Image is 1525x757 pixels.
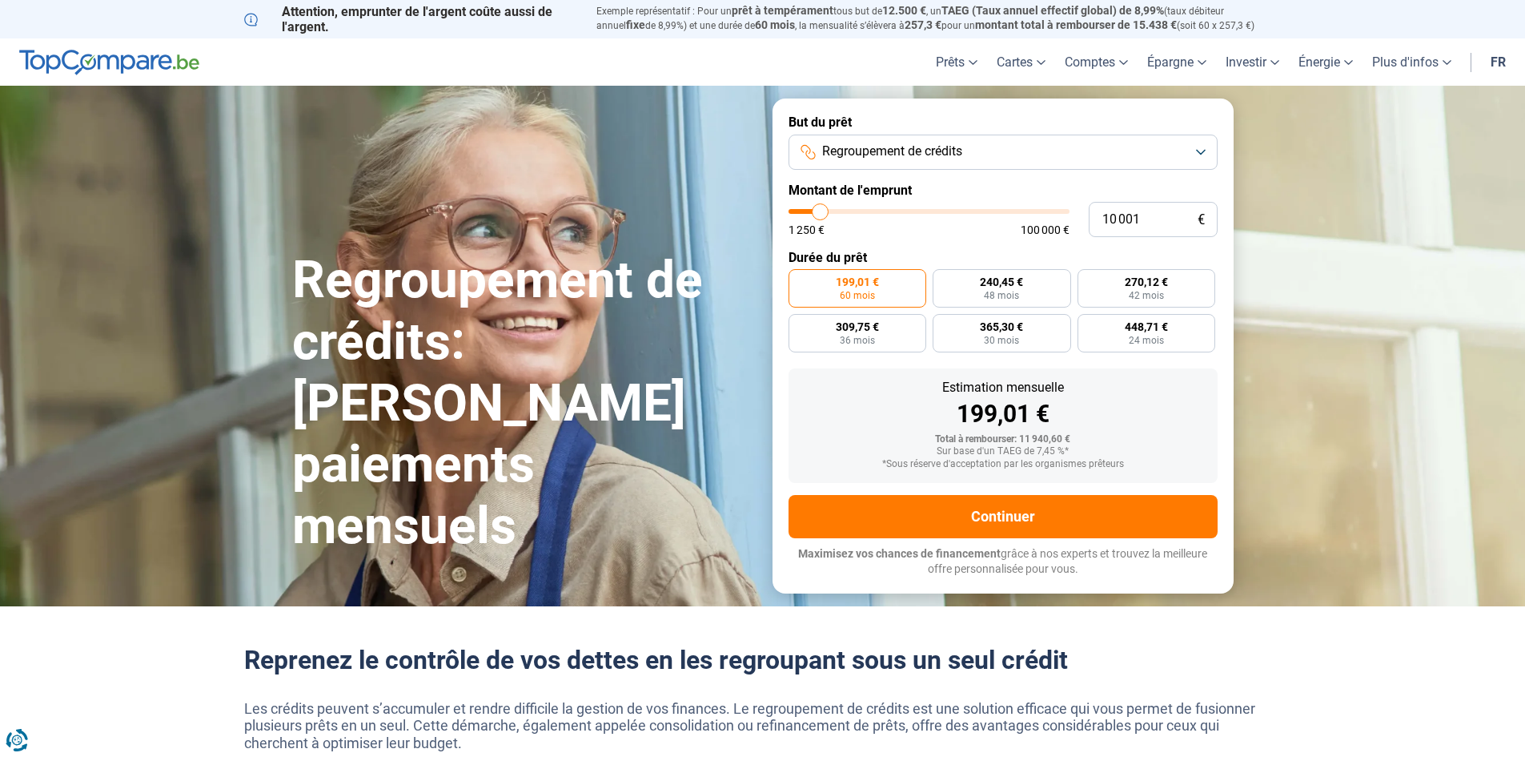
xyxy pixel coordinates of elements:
span: Regroupement de crédits [822,143,962,160]
span: 240,45 € [980,276,1023,288]
span: fixe [626,18,645,31]
img: TopCompare [19,50,199,75]
span: TAEG (Taux annuel effectif global) de 8,99% [941,4,1164,17]
a: Énergie [1289,38,1362,86]
span: 30 mois [984,336,1019,345]
label: But du prêt [789,115,1218,130]
span: 42 mois [1129,291,1164,300]
span: 60 mois [755,18,795,31]
p: Exemple représentatif : Pour un tous but de , un (taux débiteur annuel de 8,99%) et une durée de ... [596,4,1282,33]
span: 12.500 € [882,4,926,17]
span: 36 mois [840,336,875,345]
p: grâce à nos experts et trouvez la meilleure offre personnalisée pour vous. [789,546,1218,578]
a: fr [1481,38,1515,86]
label: Montant de l'emprunt [789,183,1218,198]
span: 309,75 € [836,321,879,332]
div: Sur base d'un TAEG de 7,45 %* [801,446,1205,457]
span: prêt à tempérament [732,4,833,17]
p: Attention, emprunter de l'argent coûte aussi de l'argent. [244,4,577,34]
button: Continuer [789,495,1218,538]
span: 1 250 € [789,224,825,236]
span: 60 mois [840,291,875,300]
span: 199,01 € [836,276,879,288]
button: Regroupement de crédits [789,135,1218,170]
span: 48 mois [984,291,1019,300]
a: Épargne [1138,38,1216,86]
span: 257,3 € [905,18,941,31]
span: 448,71 € [1125,321,1168,332]
span: montant total à rembourser de 15.438 € [975,18,1177,31]
a: Investir [1216,38,1289,86]
div: *Sous réserve d'acceptation par les organismes prêteurs [801,459,1205,470]
span: 270,12 € [1125,276,1168,288]
a: Prêts [926,38,987,86]
h2: Reprenez le contrôle de vos dettes en les regroupant sous un seul crédit [244,645,1282,675]
a: Plus d'infos [1362,38,1461,86]
label: Durée du prêt [789,250,1218,265]
span: Maximisez vos chances de financement [798,547,1001,560]
div: Estimation mensuelle [801,381,1205,394]
p: Les crédits peuvent s’accumuler et rendre difficile la gestion de vos finances. Le regroupement d... [244,700,1282,752]
span: 100 000 € [1021,224,1070,236]
div: 199,01 € [801,402,1205,426]
h1: Regroupement de crédits: [PERSON_NAME] paiements mensuels [292,250,753,558]
span: 365,30 € [980,321,1023,332]
a: Comptes [1055,38,1138,86]
div: Total à rembourser: 11 940,60 € [801,434,1205,445]
span: 24 mois [1129,336,1164,345]
a: Cartes [987,38,1055,86]
span: € [1198,213,1205,227]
